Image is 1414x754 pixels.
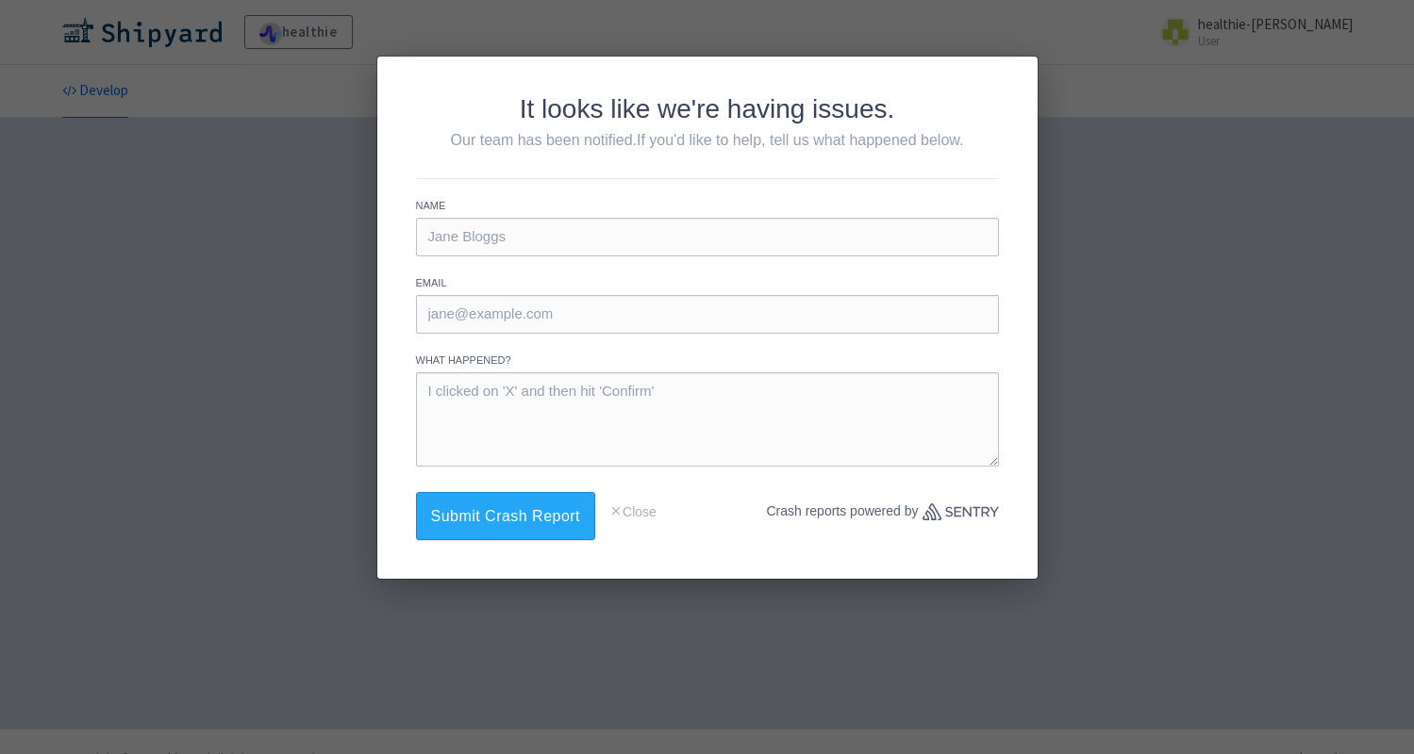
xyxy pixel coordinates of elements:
button: Close [609,492,657,532]
h2: It looks like we're having issues. [416,95,999,124]
a: Sentry [923,503,999,520]
label: Email [416,275,999,291]
p: Crash reports powered by [766,492,998,531]
span: If you'd like to help, tell us what happened below. [637,132,963,148]
input: jane@example.com [416,295,999,334]
input: Jane Bloggs [416,218,999,256]
label: What happened? [416,352,999,369]
p: Our team has been notified. [416,129,999,152]
label: Name [416,198,999,214]
button: Submit Crash Report [416,492,596,541]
